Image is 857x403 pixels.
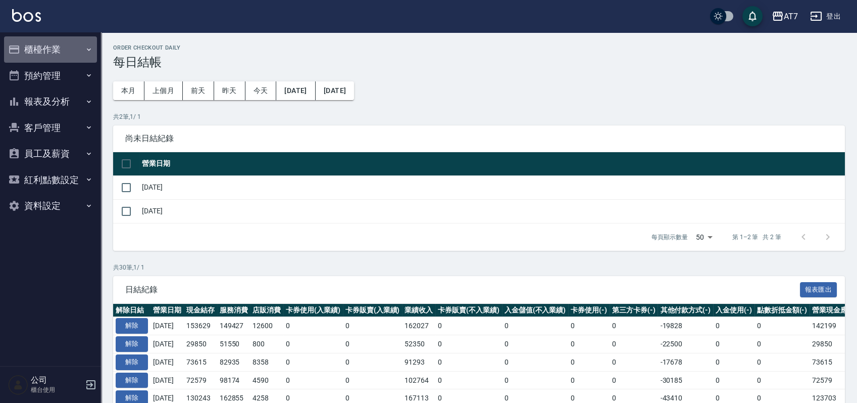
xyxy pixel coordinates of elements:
h2: Order checkout daily [113,44,845,51]
td: 149427 [217,317,250,335]
td: 0 [283,371,343,389]
button: 報表匯出 [800,282,837,298]
td: 91293 [402,353,435,371]
td: 4590 [250,371,283,389]
td: 153629 [184,317,217,335]
button: 解除 [116,373,148,388]
td: 0 [713,353,754,371]
td: 0 [435,353,502,371]
td: 102764 [402,371,435,389]
td: 0 [754,371,810,389]
button: 報表及分析 [4,88,97,115]
th: 服務消費 [217,304,250,317]
button: 昨天 [214,81,245,100]
span: 尚未日結紀錄 [125,133,833,144]
img: Person [8,375,28,395]
th: 店販消費 [250,304,283,317]
th: 點數折抵金額(-) [754,304,810,317]
td: 0 [435,371,502,389]
td: 0 [568,317,610,335]
td: 0 [343,353,402,371]
button: [DATE] [316,81,354,100]
button: 客戶管理 [4,115,97,141]
td: 0 [435,335,502,353]
td: [DATE] [150,317,184,335]
p: 第 1–2 筆 共 2 筆 [732,233,781,242]
th: 營業日期 [150,304,184,317]
td: 0 [754,317,810,335]
td: 0 [343,335,402,353]
button: 上個月 [144,81,183,100]
p: 每頁顯示數量 [651,233,688,242]
button: 資料設定 [4,193,97,219]
td: [DATE] [139,175,845,199]
th: 解除日結 [113,304,150,317]
th: 業績收入 [402,304,435,317]
td: 0 [568,371,610,389]
td: 52350 [402,335,435,353]
th: 其他付款方式(-) [658,304,713,317]
td: 0 [713,371,754,389]
td: 12600 [250,317,283,335]
th: 卡券使用(-) [568,304,610,317]
th: 第三方卡券(-) [610,304,658,317]
td: 800 [250,335,283,353]
button: 今天 [245,81,277,100]
td: 0 [568,335,610,353]
td: 0 [343,371,402,389]
th: 營業日期 [139,152,845,176]
th: 卡券販賣(不入業績) [435,304,502,317]
td: 8358 [250,353,283,371]
span: 日結紀錄 [125,285,800,295]
td: [DATE] [139,199,845,223]
button: 解除 [116,336,148,352]
td: 0 [610,317,658,335]
td: 0 [435,317,502,335]
th: 卡券販賣(入業績) [343,304,402,317]
td: 0 [502,353,569,371]
th: 入金儲值(不入業績) [502,304,569,317]
th: 入金使用(-) [713,304,754,317]
button: 前天 [183,81,214,100]
td: 0 [502,371,569,389]
button: 本月 [113,81,144,100]
td: 51550 [217,335,250,353]
img: Logo [12,9,41,22]
td: 0 [283,335,343,353]
div: AT7 [784,10,798,23]
td: 0 [283,317,343,335]
button: [DATE] [276,81,315,100]
td: 73615 [184,353,217,371]
td: 72579 [184,371,217,389]
button: 紅利點數設定 [4,167,97,193]
td: 82935 [217,353,250,371]
td: 0 [610,335,658,353]
button: 解除 [116,318,148,334]
td: -30185 [658,371,713,389]
th: 營業現金應收 [810,304,857,317]
td: 142199 [810,317,857,335]
button: 櫃檯作業 [4,36,97,63]
td: -17678 [658,353,713,371]
td: 0 [610,371,658,389]
td: 29850 [184,335,217,353]
p: 櫃台使用 [31,385,82,394]
td: 0 [283,353,343,371]
p: 共 2 筆, 1 / 1 [113,112,845,121]
th: 現金結存 [184,304,217,317]
td: 0 [343,317,402,335]
td: 0 [502,317,569,335]
button: 員工及薪資 [4,141,97,167]
td: 73615 [810,353,857,371]
td: 0 [754,353,810,371]
td: 98174 [217,371,250,389]
p: 共 30 筆, 1 / 1 [113,263,845,272]
button: save [742,6,763,26]
td: 0 [713,317,754,335]
td: 0 [568,353,610,371]
button: 解除 [116,354,148,370]
td: -22500 [658,335,713,353]
td: 0 [610,353,658,371]
td: 162027 [402,317,435,335]
td: -19828 [658,317,713,335]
